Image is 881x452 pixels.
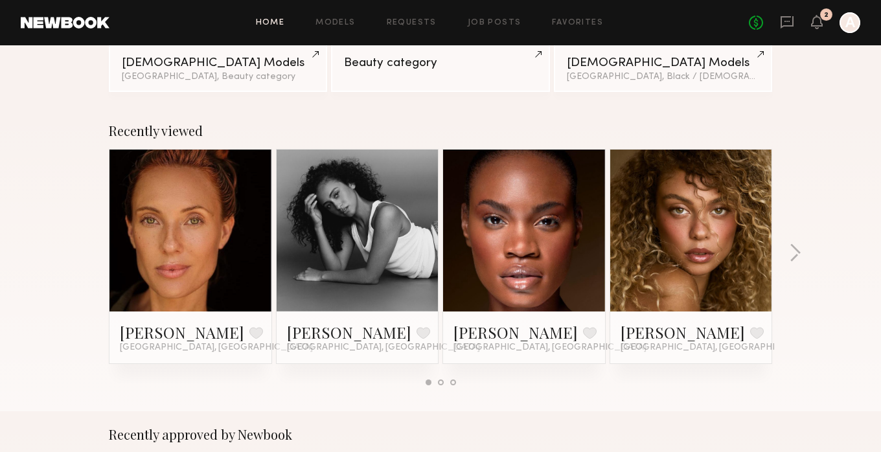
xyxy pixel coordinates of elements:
[120,322,244,343] a: [PERSON_NAME]
[453,322,578,343] a: [PERSON_NAME]
[287,322,411,343] a: [PERSON_NAME]
[824,12,829,19] div: 2
[287,343,480,353] span: [GEOGRAPHIC_DATA], [GEOGRAPHIC_DATA]
[387,19,437,27] a: Requests
[109,43,327,92] a: [DEMOGRAPHIC_DATA] Models[GEOGRAPHIC_DATA], Beauty category
[552,19,603,27] a: Favorites
[331,43,549,92] a: Beauty category
[554,43,772,92] a: [DEMOGRAPHIC_DATA] Models[GEOGRAPHIC_DATA], Black / [DEMOGRAPHIC_DATA]
[453,343,646,353] span: [GEOGRAPHIC_DATA], [GEOGRAPHIC_DATA]
[109,427,772,442] div: Recently approved by Newbook
[120,343,313,353] span: [GEOGRAPHIC_DATA], [GEOGRAPHIC_DATA]
[621,343,814,353] span: [GEOGRAPHIC_DATA], [GEOGRAPHIC_DATA]
[840,12,860,33] a: A
[122,73,314,82] div: [GEOGRAPHIC_DATA], Beauty category
[256,19,285,27] a: Home
[315,19,355,27] a: Models
[122,57,314,69] div: [DEMOGRAPHIC_DATA] Models
[109,123,772,139] div: Recently viewed
[621,322,745,343] a: [PERSON_NAME]
[468,19,521,27] a: Job Posts
[567,57,759,69] div: [DEMOGRAPHIC_DATA] Models
[567,73,759,82] div: [GEOGRAPHIC_DATA], Black / [DEMOGRAPHIC_DATA]
[344,57,536,69] div: Beauty category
